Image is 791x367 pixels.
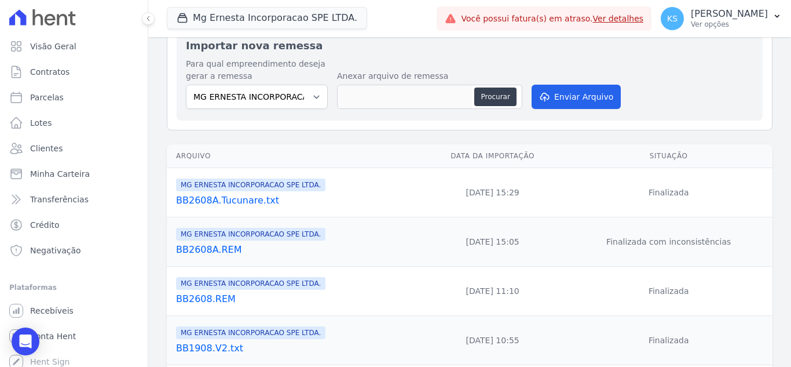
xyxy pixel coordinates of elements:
[176,326,325,339] span: MG ERNESTA INCORPORACAO SPE LTDA.
[176,243,416,257] a: BB2608A.REM
[30,66,69,78] span: Contratos
[420,168,565,217] td: [DATE] 15:29
[30,330,76,342] span: Conta Hent
[461,13,643,25] span: Você possui fatura(s) em atraso.
[176,179,325,191] span: MG ERNESTA INCORPORACAO SPE LTDA.
[565,316,772,365] td: Finalizada
[30,245,81,256] span: Negativação
[5,299,143,322] a: Recebíveis
[5,162,143,186] a: Minha Carteira
[5,35,143,58] a: Visão Geral
[593,14,644,23] a: Ver detalhes
[5,325,143,348] a: Conta Hent
[5,111,143,135] a: Lotes
[9,281,138,295] div: Plataformas
[12,328,39,355] div: Open Intercom Messenger
[5,137,143,160] a: Clientes
[565,217,772,267] td: Finalizada com inconsistências
[5,188,143,211] a: Transferências
[420,144,565,168] th: Data da Importação
[167,7,367,29] button: Mg Ernesta Incorporacao SPE LTDA.
[186,38,753,53] h2: Importar nova remessa
[176,228,325,241] span: MG ERNESTA INCORPORACAO SPE LTDA.
[691,8,768,20] p: [PERSON_NAME]
[5,213,143,237] a: Crédito
[532,85,621,109] button: Enviar Arquivo
[186,58,328,82] label: Para qual empreendimento deseja gerar a remessa
[5,86,143,109] a: Parcelas
[30,194,89,205] span: Transferências
[565,144,772,168] th: Situação
[30,219,60,231] span: Crédito
[167,144,420,168] th: Arquivo
[420,267,565,316] td: [DATE] 11:10
[176,194,416,208] a: BB2608A.Tucunare.txt
[5,60,143,83] a: Contratos
[30,305,74,317] span: Recebíveis
[30,143,63,154] span: Clientes
[667,14,678,23] span: KS
[176,341,416,355] a: BB1908.V2.txt
[30,168,90,180] span: Minha Carteira
[30,41,76,52] span: Visão Geral
[565,267,772,316] td: Finalizada
[30,117,52,129] span: Lotes
[651,2,791,35] button: KS [PERSON_NAME] Ver opções
[30,92,64,103] span: Parcelas
[420,316,565,365] td: [DATE] 10:55
[337,70,522,82] label: Anexar arquivo de remessa
[474,88,516,106] button: Procurar
[565,168,772,217] td: Finalizada
[420,217,565,267] td: [DATE] 15:05
[5,239,143,262] a: Negativação
[176,292,416,306] a: BB2608.REM
[691,20,768,29] p: Ver opções
[176,277,325,290] span: MG ERNESTA INCORPORACAO SPE LTDA.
